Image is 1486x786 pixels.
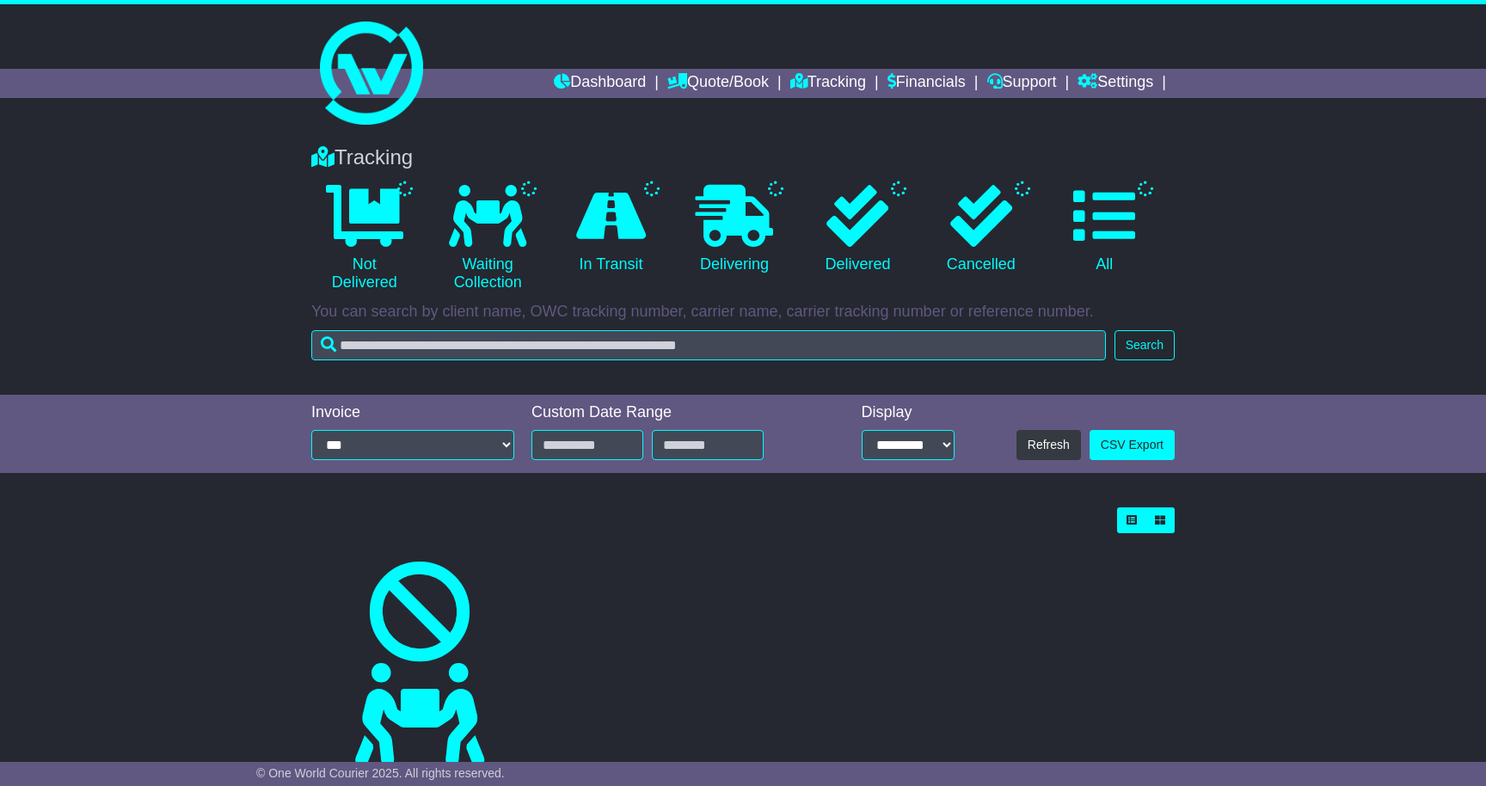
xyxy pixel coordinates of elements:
[311,303,1175,322] p: You can search by client name, OWC tracking number, carrier name, carrier tracking number or refe...
[303,145,1183,170] div: Tracking
[434,179,540,298] a: Waiting Collection
[1052,179,1157,280] a: All
[531,403,807,422] div: Custom Date Range
[681,179,787,280] a: Delivering
[790,69,866,98] a: Tracking
[554,69,646,98] a: Dashboard
[311,179,417,298] a: Not Delivered
[1114,330,1175,360] button: Search
[667,69,769,98] a: Quote/Book
[805,179,911,280] a: Delivered
[256,766,505,780] span: © One World Courier 2025. All rights reserved.
[1078,69,1153,98] a: Settings
[558,179,664,280] a: In Transit
[311,403,514,422] div: Invoice
[862,403,955,422] div: Display
[987,69,1057,98] a: Support
[1090,430,1175,460] a: CSV Export
[928,179,1034,280] a: Cancelled
[887,69,966,98] a: Financials
[1016,430,1081,460] button: Refresh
